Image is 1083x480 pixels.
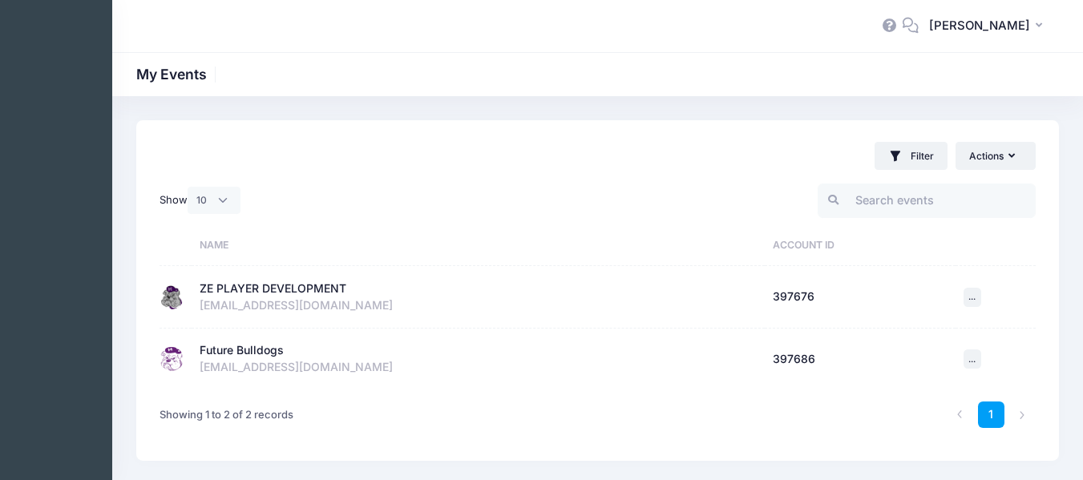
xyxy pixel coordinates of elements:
th: Name: activate to sort column ascending [192,224,765,266]
input: Search events [818,184,1036,218]
div: Showing 1 to 2 of 2 records [160,397,293,434]
div: Future Bulldogs [200,342,284,359]
div: ZE PLAYER DEVELOPMENT [200,280,346,297]
div: [EMAIL_ADDRESS][DOMAIN_NAME] [200,297,757,314]
button: ... [964,349,981,369]
td: 397686 [765,329,956,390]
td: 397676 [765,266,956,329]
div: [EMAIL_ADDRESS][DOMAIN_NAME] [200,359,757,376]
span: ... [968,291,976,302]
select: Show [188,187,240,214]
img: ZE PLAYER DEVELOPMENT [160,285,184,309]
button: [PERSON_NAME] [919,8,1059,45]
label: Show [160,187,240,214]
img: Future Bulldogs [160,347,184,371]
h1: My Events [136,66,220,83]
span: [PERSON_NAME] [929,17,1030,34]
a: 1 [978,401,1004,428]
span: ... [968,353,976,365]
button: Filter [875,142,948,170]
button: ... [964,288,981,307]
button: Actions [956,142,1036,169]
th: Account ID: activate to sort column ascending [765,224,956,266]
